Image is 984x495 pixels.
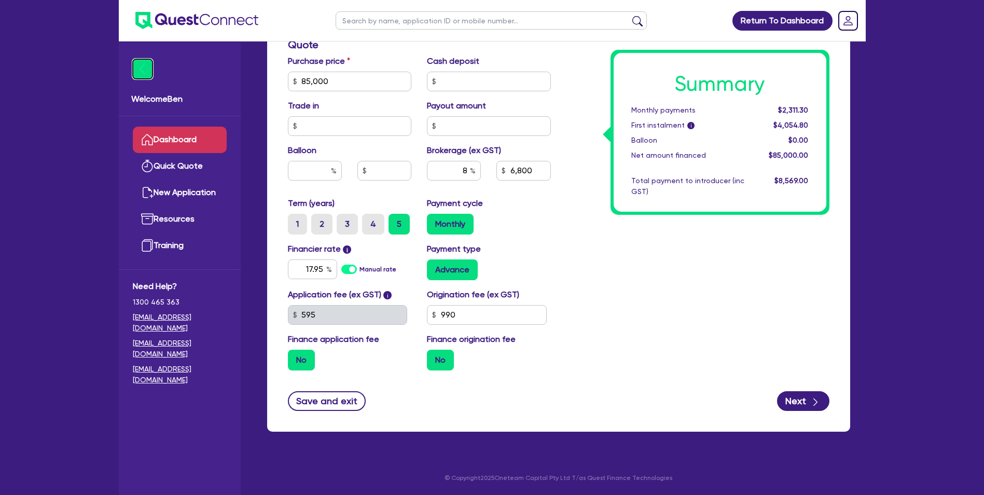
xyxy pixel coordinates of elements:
[623,135,752,146] div: Balloon
[631,72,809,97] h1: Summary
[141,239,154,252] img: training
[427,55,479,67] label: Cash deposit
[133,206,227,232] a: Resources
[288,391,366,411] button: Save and exit
[133,180,227,206] a: New Application
[427,197,483,210] label: Payment cycle
[778,106,808,114] span: $2,311.30
[427,243,481,255] label: Payment type
[427,214,474,235] label: Monthly
[732,11,833,31] a: Return To Dashboard
[133,232,227,259] a: Training
[133,364,227,386] a: [EMAIL_ADDRESS][DOMAIN_NAME]
[427,350,454,370] label: No
[131,93,228,105] span: Welcome Ben
[288,100,319,112] label: Trade in
[773,121,808,129] span: $4,054.80
[389,214,410,235] label: 5
[133,312,227,334] a: [EMAIL_ADDRESS][DOMAIN_NAME]
[133,338,227,360] a: [EMAIL_ADDRESS][DOMAIN_NAME]
[288,288,381,301] label: Application fee (ex GST)
[141,213,154,225] img: resources
[769,151,808,159] span: $85,000.00
[623,120,752,131] div: First instalment
[288,243,352,255] label: Financier rate
[623,175,752,197] div: Total payment to introducer (inc GST)
[141,186,154,199] img: new-application
[359,265,396,274] label: Manual rate
[133,297,227,308] span: 1300 465 363
[687,122,694,130] span: i
[788,136,808,144] span: $0.00
[623,150,752,161] div: Net amount financed
[260,473,857,483] p: © Copyright 2025 Oneteam Capital Pty Ltd T/as Quest Finance Technologies
[133,59,153,79] img: icon-menu-close
[835,7,862,34] a: Dropdown toggle
[774,176,808,185] span: $8,569.00
[383,291,392,299] span: i
[288,55,350,67] label: Purchase price
[288,350,315,370] label: No
[623,105,752,116] div: Monthly payments
[141,160,154,172] img: quick-quote
[427,259,478,280] label: Advance
[362,214,384,235] label: 4
[311,214,332,235] label: 2
[133,127,227,153] a: Dashboard
[337,214,358,235] label: 3
[288,197,335,210] label: Term (years)
[135,12,258,29] img: quest-connect-logo-blue
[427,144,501,157] label: Brokerage (ex GST)
[427,288,519,301] label: Origination fee (ex GST)
[427,333,516,346] label: Finance origination fee
[133,280,227,293] span: Need Help?
[777,391,829,411] button: Next
[336,11,647,30] input: Search by name, application ID or mobile number...
[133,153,227,180] a: Quick Quote
[343,245,351,254] span: i
[288,144,316,157] label: Balloon
[288,214,307,235] label: 1
[288,333,379,346] label: Finance application fee
[427,100,486,112] label: Payout amount
[288,38,551,51] h3: Quote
